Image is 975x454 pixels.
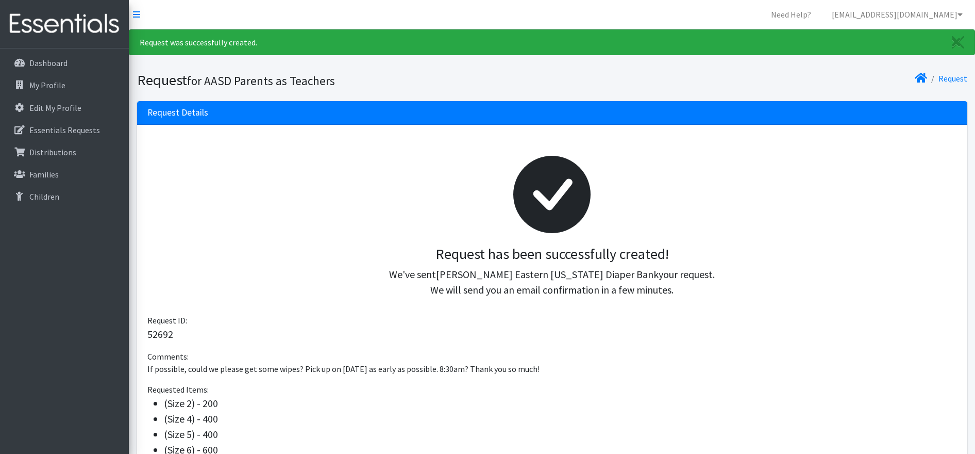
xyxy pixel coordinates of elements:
li: (Size 5) - 400 [164,427,957,442]
a: Families [4,164,125,185]
small: for AASD Parents as Teachers [187,73,335,88]
p: 52692 [147,327,957,342]
p: Edit My Profile [29,103,81,113]
div: Request was successfully created. [129,29,975,55]
li: (Size 2) - 200 [164,396,957,411]
span: Requested Items: [147,384,209,395]
p: Distributions [29,147,76,157]
span: Request ID: [147,315,187,326]
h3: Request Details [147,107,208,118]
li: (Size 4) - 400 [164,411,957,427]
h3: Request has been successfully created! [156,246,949,263]
p: My Profile [29,80,65,90]
p: If possible, could we please get some wipes? Pick up on [DATE] as early as possible. 8:30am? Than... [147,363,957,375]
p: Children [29,191,59,202]
p: Essentials Requests [29,125,100,135]
p: Families [29,169,59,180]
p: We've sent your request. We will send you an email confirmation in a few minutes. [156,267,949,298]
span: [PERSON_NAME] Eastern [US_STATE] Diaper Bank [436,268,659,281]
a: Children [4,186,125,207]
a: Request [938,73,967,84]
a: Close [942,30,974,55]
a: Essentials Requests [4,120,125,140]
a: Need Help? [763,4,819,25]
span: Comments: [147,351,189,362]
a: [EMAIL_ADDRESS][DOMAIN_NAME] [823,4,971,25]
a: Dashboard [4,53,125,73]
a: Distributions [4,142,125,163]
img: HumanEssentials [4,7,125,41]
h1: Request [137,71,548,89]
a: Edit My Profile [4,98,125,118]
a: My Profile [4,75,125,95]
p: Dashboard [29,58,68,68]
